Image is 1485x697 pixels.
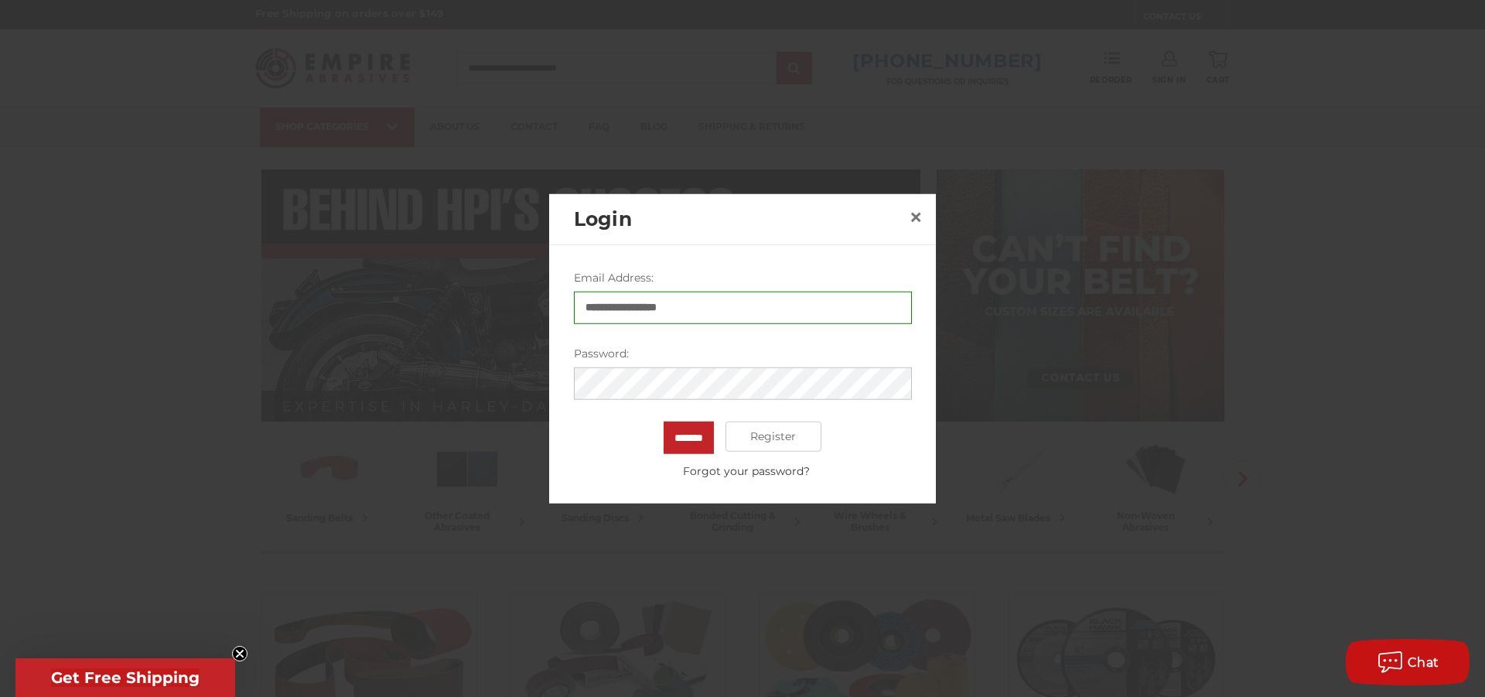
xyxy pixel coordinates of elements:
a: Forgot your password? [582,463,911,479]
label: Password: [574,345,912,361]
label: Email Address: [574,269,912,285]
span: Get Free Shipping [51,668,200,687]
button: Chat [1346,639,1470,685]
a: Register [725,421,822,452]
span: Chat [1408,655,1439,670]
a: Close [903,205,928,230]
button: Close teaser [232,646,247,661]
span: × [909,202,923,232]
h2: Login [574,204,903,234]
div: Get Free ShippingClose teaser [15,658,235,697]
